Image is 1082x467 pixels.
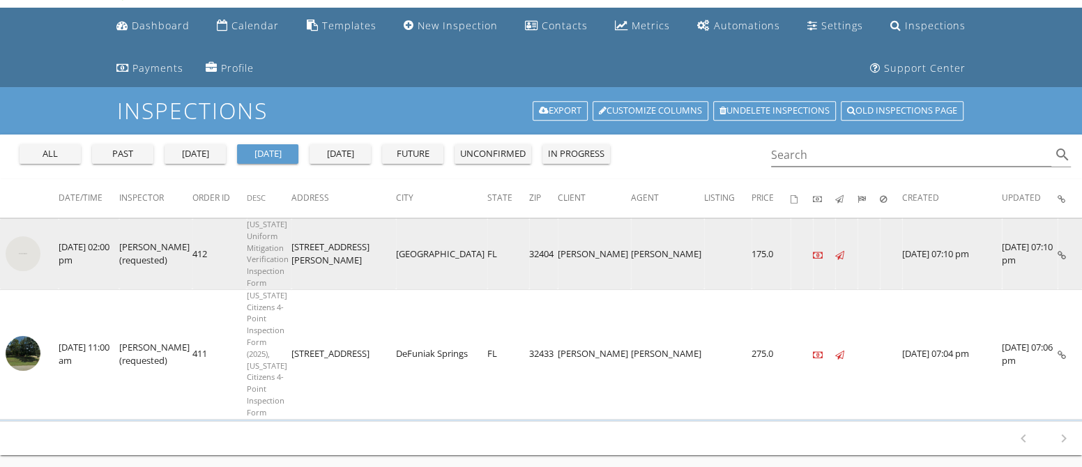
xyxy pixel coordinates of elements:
span: City [396,192,413,204]
td: [PERSON_NAME] (requested) [119,289,192,419]
span: [US_STATE] Uniform Mitigation Verification Inspection Form [247,219,289,288]
th: Address: Not sorted. [291,179,396,218]
td: DeFuniak Springs [396,289,487,419]
a: Old inspections page [841,101,963,121]
button: future [382,144,443,164]
a: Company Profile [200,56,259,82]
td: 412 [192,219,247,290]
td: 32433 [529,289,558,419]
th: Date/Time: Not sorted. [59,179,119,218]
span: Order ID [192,192,230,204]
a: Contacts [519,13,593,39]
button: [DATE] [165,144,226,164]
a: New Inspection [398,13,503,39]
div: Templates [322,19,376,32]
th: Canceled: Not sorted. [880,179,902,218]
span: State [487,192,512,204]
td: [STREET_ADDRESS] [291,289,396,419]
div: Payments [132,61,183,75]
th: Inspection Details: Not sorted. [1058,179,1082,218]
div: future [388,147,438,161]
th: Desc: Not sorted. [247,179,291,218]
td: FL [487,219,529,290]
div: unconfirmed [460,147,526,161]
th: Order ID: Not sorted. [192,179,247,218]
th: Agreements signed: Not sorted. [791,179,813,218]
th: Zip: Not sorted. [529,179,558,218]
td: FL [487,289,529,419]
span: Created [902,192,939,204]
span: Address [291,192,329,204]
div: Dashboard [132,19,190,32]
td: [GEOGRAPHIC_DATA] [396,219,487,290]
a: Payments [111,56,189,82]
th: Updated: Not sorted. [1002,179,1058,218]
td: 275.0 [752,289,791,419]
div: Calendar [231,19,279,32]
a: Automations (Basic) [692,13,785,39]
button: past [92,144,153,164]
a: Templates [301,13,382,39]
td: [PERSON_NAME] [558,219,631,290]
button: in progress [542,144,610,164]
td: [PERSON_NAME] [558,289,631,419]
span: Listing [704,192,735,204]
div: Metrics [632,19,670,32]
button: all [20,144,81,164]
td: [DATE] 11:00 am [59,289,119,419]
div: Settings [821,19,863,32]
a: Support Center [864,56,971,82]
a: Customize Columns [593,101,708,121]
td: [DATE] 07:06 pm [1002,289,1058,419]
i: search [1054,146,1071,163]
th: Published: Not sorted. [835,179,858,218]
div: past [98,147,148,161]
img: streetview [6,236,40,271]
td: [DATE] 07:10 pm [1002,219,1058,290]
span: Desc [247,192,266,203]
button: unconfirmed [455,144,531,164]
th: Client: Not sorted. [558,179,631,218]
div: Contacts [542,19,588,32]
span: Price [752,192,774,204]
th: Inspector: Not sorted. [119,179,192,218]
td: [DATE] 07:04 pm [902,289,1002,419]
th: Agent: Not sorted. [631,179,704,218]
input: Search [771,144,1051,167]
div: Inspections [905,19,966,32]
button: [DATE] [310,144,371,164]
div: [DATE] [243,147,293,161]
a: Export [533,101,588,121]
div: [DATE] [170,147,220,161]
td: 411 [192,289,247,419]
td: [DATE] 02:00 pm [59,219,119,290]
td: 32404 [529,219,558,290]
a: Metrics [609,13,676,39]
div: in progress [548,147,604,161]
span: Date/Time [59,192,102,204]
th: State: Not sorted. [487,179,529,218]
div: New Inspection [418,19,498,32]
a: Dashboard [111,13,195,39]
button: [DATE] [237,144,298,164]
td: [STREET_ADDRESS][PERSON_NAME] [291,219,396,290]
span: Updated [1002,192,1041,204]
div: Support Center [884,61,966,75]
a: Inspections [885,13,971,39]
div: Profile [221,61,254,75]
a: Calendar [211,13,284,39]
th: Price: Not sorted. [752,179,791,218]
span: Client [558,192,586,204]
div: [DATE] [315,147,365,161]
span: Inspector [119,192,164,204]
td: [PERSON_NAME] [631,219,704,290]
th: Submitted: Not sorted. [858,179,880,218]
td: [DATE] 07:10 pm [902,219,1002,290]
td: [PERSON_NAME] (requested) [119,219,192,290]
img: streetview [6,336,40,371]
span: Agent [631,192,659,204]
span: [US_STATE] Citizens 4-Point Inspection Form (2025), [US_STATE] Citizens 4-Point Inspection Form [247,290,287,418]
th: Listing: Not sorted. [704,179,752,218]
div: all [25,147,75,161]
td: [PERSON_NAME] [631,289,704,419]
